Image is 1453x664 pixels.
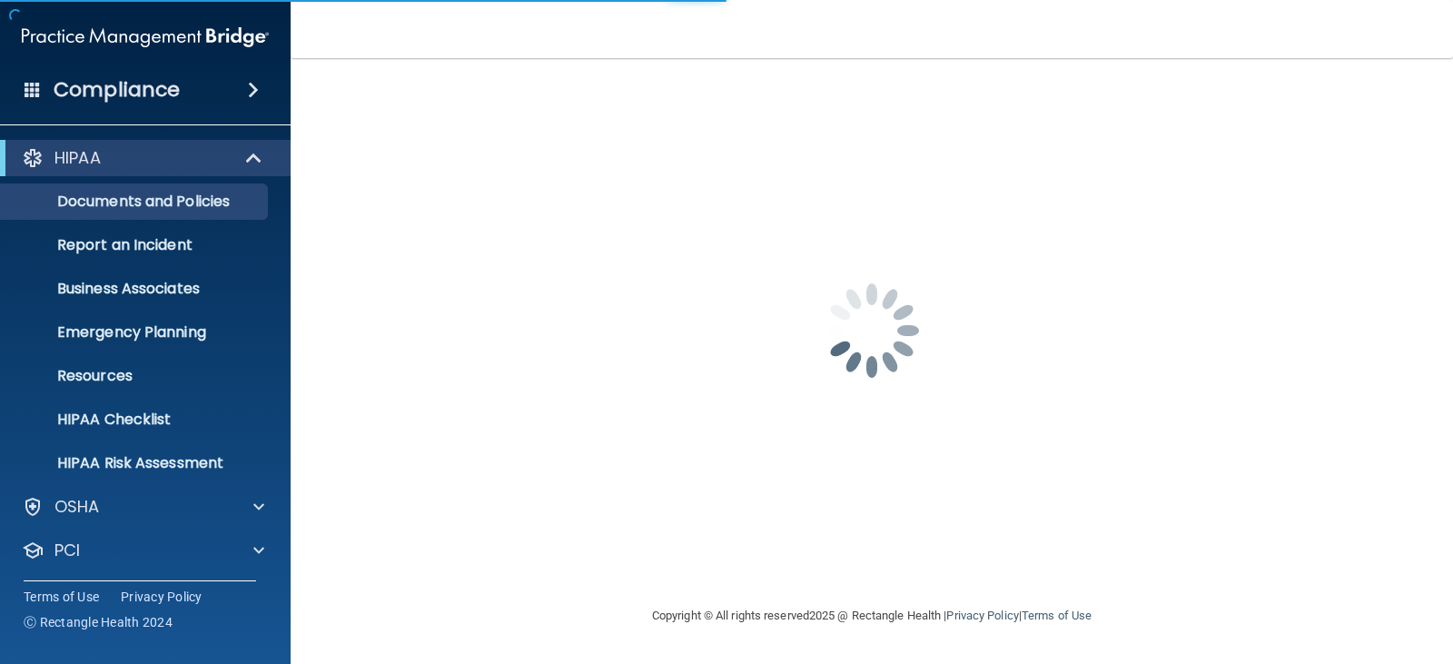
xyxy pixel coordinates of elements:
[22,496,264,518] a: OSHA
[12,367,260,385] p: Resources
[121,588,203,606] a: Privacy Policy
[12,454,260,472] p: HIPAA Risk Assessment
[1022,609,1092,622] a: Terms of Use
[22,147,263,169] a: HIPAA
[12,411,260,429] p: HIPAA Checklist
[54,77,180,103] h4: Compliance
[54,496,100,518] p: OSHA
[12,280,260,298] p: Business Associates
[946,609,1018,622] a: Privacy Policy
[12,193,260,211] p: Documents and Policies
[540,587,1203,645] div: Copyright © All rights reserved 2025 @ Rectangle Health | |
[24,588,99,606] a: Terms of Use
[54,147,101,169] p: HIPAA
[22,19,269,55] img: PMB logo
[22,540,264,561] a: PCI
[54,540,80,561] p: PCI
[781,240,963,421] img: spinner.e123f6fc.gif
[12,236,260,254] p: Report an Incident
[12,323,260,342] p: Emergency Planning
[24,613,173,631] span: Ⓒ Rectangle Health 2024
